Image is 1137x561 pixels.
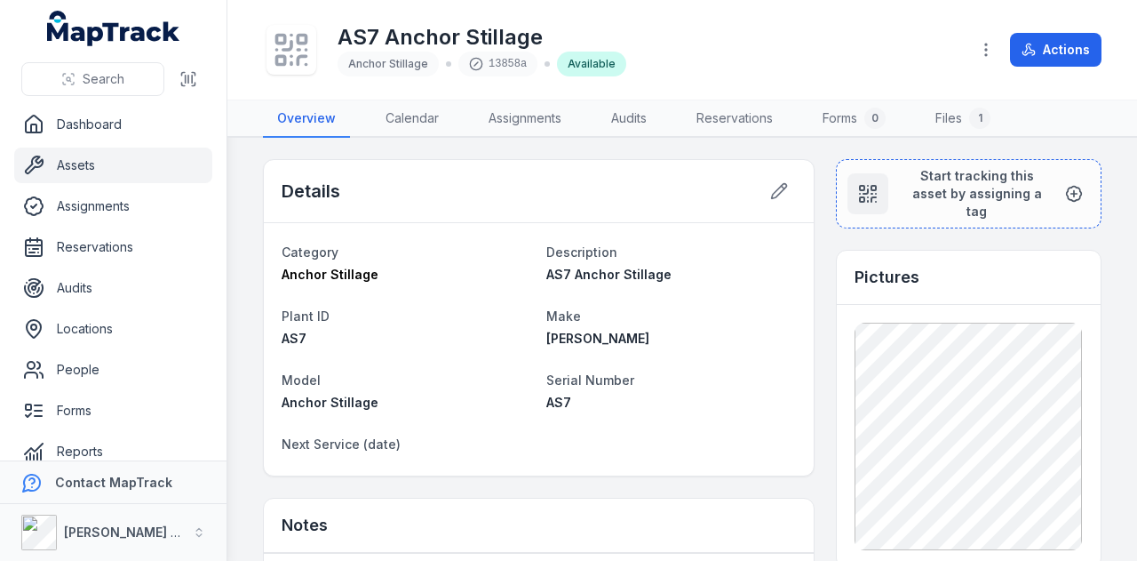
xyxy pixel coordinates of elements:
[546,267,672,282] span: AS7 Anchor Stillage
[546,309,581,324] span: Make
[14,188,212,224] a: Assignments
[921,100,1005,138] a: Files1
[282,437,401,452] span: Next Service (date)
[282,267,378,282] span: Anchor Stillage
[474,100,576,138] a: Assignments
[902,167,1051,220] span: Start tracking this asset by assigning a tag
[597,100,661,138] a: Audits
[14,148,212,183] a: Assets
[864,108,886,129] div: 0
[282,331,306,346] span: AS7
[546,331,649,346] span: [PERSON_NAME]
[282,179,340,204] h2: Details
[371,100,453,138] a: Calendar
[557,52,626,76] div: Available
[14,434,212,469] a: Reports
[682,100,787,138] a: Reservations
[546,244,617,260] span: Description
[14,352,212,388] a: People
[47,11,180,46] a: MapTrack
[14,229,212,265] a: Reservations
[64,525,210,540] strong: [PERSON_NAME] Group
[808,100,900,138] a: Forms0
[1010,33,1101,67] button: Actions
[855,265,919,290] h3: Pictures
[282,244,338,260] span: Category
[14,270,212,306] a: Audits
[969,108,990,129] div: 1
[55,475,172,490] strong: Contact MapTrack
[21,62,164,96] button: Search
[338,23,626,52] h1: AS7 Anchor Stillage
[14,107,212,142] a: Dashboard
[282,373,321,388] span: Model
[282,513,328,538] h3: Notes
[546,395,571,410] span: AS7
[282,395,378,410] span: Anchor Stillage
[546,373,634,388] span: Serial Number
[263,100,350,138] a: Overview
[14,311,212,347] a: Locations
[458,52,537,76] div: 13858a
[14,393,212,429] a: Forms
[836,159,1101,228] button: Start tracking this asset by assigning a tag
[282,309,330,324] span: Plant ID
[348,57,428,70] span: Anchor Stillage
[83,70,124,88] span: Search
